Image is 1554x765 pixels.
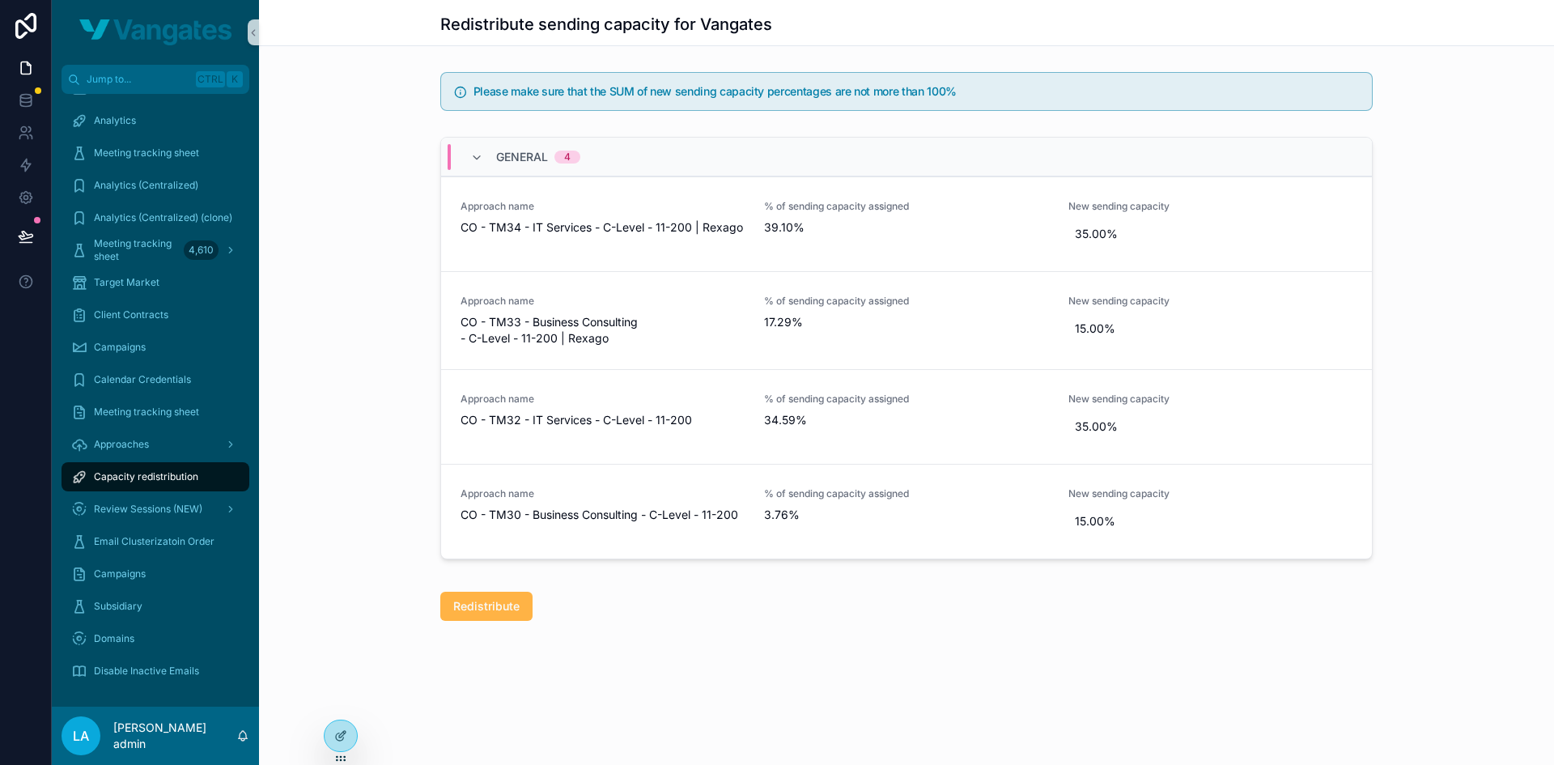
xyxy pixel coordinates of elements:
a: Subsidiary [62,592,249,621]
span: General [496,149,548,165]
div: scrollable content [52,94,259,707]
a: Approach nameCO - TM32 - IT Services - C-Level - 11-200% of sending capacity assigned34.59%New se... [441,369,1372,464]
img: App logo [79,19,231,45]
span: New sending capacity [1068,393,1352,406]
span: Review Sessions (NEW) [94,503,202,516]
span: Ctrl [196,71,225,87]
span: % of sending capacity assigned [764,487,1048,500]
span: 39.10% [764,219,1048,236]
span: Redistribute [453,598,520,614]
span: Jump to... [87,73,189,86]
button: Jump to...CtrlK [62,65,249,94]
span: Analytics (Centralized) (clone) [94,211,232,224]
span: New sending capacity [1068,295,1352,308]
a: Meeting tracking sheet [62,138,249,168]
span: Domains [94,632,134,645]
span: Campaigns [94,567,146,580]
span: 15.00% [1075,321,1346,337]
span: CO - TM32 - IT Services - C-Level - 11-200 [461,412,745,428]
span: 17.29% [764,314,1048,330]
a: Approach nameCO - TM34 - IT Services - C-Level - 11-200 | Rexago% of sending capacity assigned39.... [441,176,1372,271]
a: Email Clusterizatoin Order [62,527,249,556]
a: Analytics [62,106,249,135]
span: Meeting tracking sheet [94,237,177,263]
span: K [228,73,241,86]
span: % of sending capacity assigned [764,200,1048,213]
span: Approach name [461,295,745,308]
div: 4 [564,151,571,164]
a: Analytics (Centralized) (clone) [62,203,249,232]
a: Meeting tracking sheet [62,397,249,427]
span: CO - TM30 - Business Consulting - C-Level - 11-200 [461,507,745,523]
a: Calendar Credentials [62,365,249,394]
span: Disable Inactive Emails [94,665,199,678]
a: Approaches [62,430,249,459]
a: Campaigns [62,559,249,589]
span: 15.00% [1075,513,1346,529]
a: Review Sessions (NEW) [62,495,249,524]
span: Approach name [461,487,745,500]
span: Approach name [461,393,745,406]
span: % of sending capacity assigned [764,393,1048,406]
span: 35.00% [1075,226,1346,242]
a: Campaigns [62,333,249,362]
span: Capacity redistribution [94,470,198,483]
span: Email Clusterizatoin Order [94,535,214,548]
span: Meeting tracking sheet [94,147,199,159]
a: Meeting tracking sheet4,610 [62,236,249,265]
h5: Please make sure that the SUM of new sending capacity percentages are not more than 100% [473,86,1359,97]
span: la [73,726,89,746]
span: Analytics (Centralized) [94,179,198,192]
div: 4,610 [184,240,219,260]
span: 35.00% [1075,419,1346,435]
span: Calendar Credentials [94,373,191,386]
button: Redistribute [440,592,533,621]
span: New sending capacity [1068,487,1352,500]
span: Approach name [461,200,745,213]
span: 3.76% [764,507,1048,523]
span: % of sending capacity assigned [764,295,1048,308]
a: Approach nameCO - TM30 - Business Consulting - C-Level - 11-200% of sending capacity assigned3.76... [441,464,1372,559]
a: Capacity redistribution [62,462,249,491]
span: Target Market [94,276,159,289]
a: Approach nameCO - TM33 - Business Consulting - C-Level - 11-200 | Rexago% of sending capacity ass... [441,271,1372,369]
p: [PERSON_NAME] admin [113,720,236,752]
span: CO - TM33 - Business Consulting - C-Level - 11-200 | Rexago [461,314,745,346]
span: Subsidiary [94,600,142,613]
span: Analytics [94,114,136,127]
span: Meeting tracking sheet [94,406,199,419]
a: Disable Inactive Emails [62,657,249,686]
a: Analytics (Centralized) [62,171,249,200]
span: 34.59% [764,412,1048,428]
a: Domains [62,624,249,653]
a: Client Contracts [62,300,249,329]
a: Target Market [62,268,249,297]
span: CO - TM34 - IT Services - C-Level - 11-200 | Rexago [461,219,745,236]
span: Campaigns [94,341,146,354]
span: Approaches [94,438,149,451]
span: New sending capacity [1068,200,1352,213]
h1: Redistribute sending capacity for Vangates [440,13,772,36]
span: Client Contracts [94,308,168,321]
